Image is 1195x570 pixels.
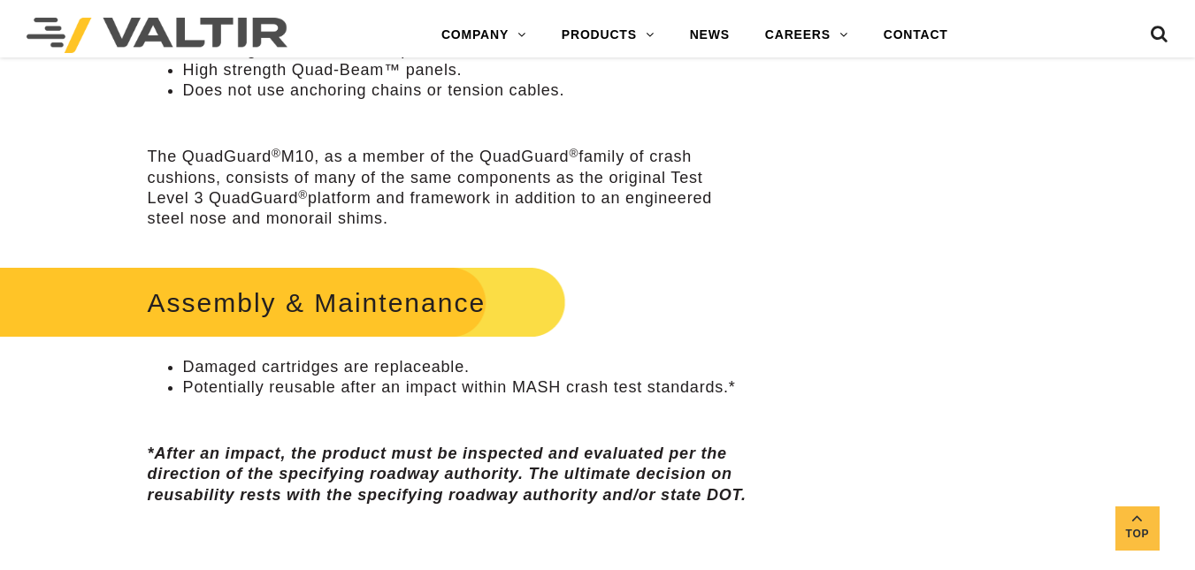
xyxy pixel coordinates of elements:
[298,188,308,201] sup: ®
[1115,506,1160,551] a: Top
[183,80,749,101] li: Does not use anchoring chains or tension cables.
[148,147,749,230] p: The QuadGuard M10, as a member of the QuadGuard family of crash cushions, consists of many of the...
[1115,524,1160,544] span: Top
[424,18,544,53] a: COMPANY
[544,18,672,53] a: PRODUCTS
[148,445,747,504] em: *After an impact, the product must be inspected and evaluated per the direction of the specifying...
[183,60,749,80] li: High strength Quad-Beam™ panels.
[569,147,578,160] sup: ®
[183,377,749,398] li: Potentially reusable after an impact within MASH crash test standards.*
[672,18,747,53] a: NEWS
[27,18,287,53] img: Valtir
[866,18,966,53] a: CONTACT
[747,18,866,53] a: CAREERS
[272,147,281,160] sup: ®
[183,357,749,377] li: Damaged cartridges are replaceable.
